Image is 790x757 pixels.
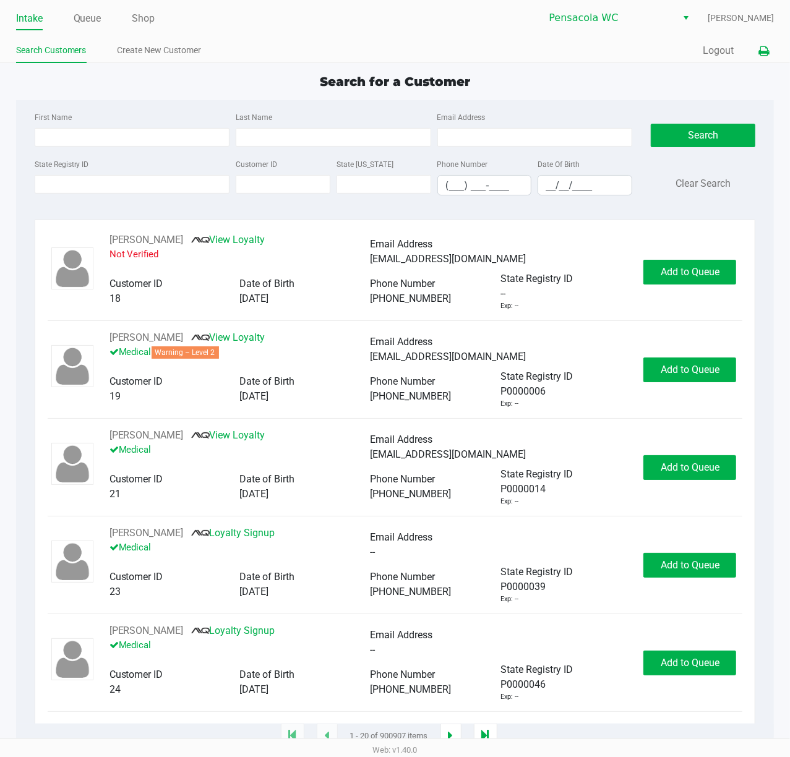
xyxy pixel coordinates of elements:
[371,278,436,289] span: Phone Number
[703,43,734,58] button: Logout
[16,43,87,58] a: Search Customers
[337,159,393,170] label: State [US_STATE]
[500,273,573,284] span: State Registry ID
[240,669,295,680] span: Date of Birth
[500,384,546,399] span: P0000006
[118,43,202,58] a: Create New Customer
[109,278,163,289] span: Customer ID
[371,629,433,641] span: Email Address
[350,730,428,742] span: 1 - 20 of 900907 items
[643,455,736,480] button: Add to Queue
[661,657,719,669] span: Add to Queue
[538,159,580,170] label: Date Of Birth
[538,175,632,195] kendo-maskedtextbox: Format: MM/DD/YYYY
[109,443,371,457] p: Medical
[240,375,295,387] span: Date of Birth
[371,375,436,387] span: Phone Number
[676,176,731,191] button: Clear Search
[281,724,304,748] app-submit-button: Move to first page
[371,683,452,695] span: [PHONE_NUMBER]
[500,497,518,507] div: Exp: --
[371,253,526,265] span: [EMAIL_ADDRESS][DOMAIN_NAME]
[500,286,505,301] span: --
[35,159,89,170] label: State Registry ID
[132,10,155,27] a: Shop
[371,571,436,583] span: Phone Number
[236,112,272,123] label: Last Name
[240,571,295,583] span: Date of Birth
[16,10,43,27] a: Intake
[661,364,719,375] span: Add to Queue
[191,722,275,734] a: Loyalty Signup
[371,336,433,348] span: Email Address
[438,176,531,195] input: Format: (999) 999-9999
[35,112,72,123] label: First Name
[109,330,184,345] button: See customer info
[708,12,774,25] span: [PERSON_NAME]
[437,175,532,195] kendo-maskedtextbox: Format: (999) 999-9999
[109,345,371,359] p: Medical
[240,683,269,695] span: [DATE]
[371,293,452,304] span: [PHONE_NUMBER]
[109,683,121,695] span: 24
[109,428,184,443] button: See customer info
[240,473,295,485] span: Date of Birth
[371,586,452,597] span: [PHONE_NUMBER]
[109,390,121,402] span: 19
[371,488,452,500] span: [PHONE_NUMBER]
[500,468,573,480] span: State Registry ID
[240,390,269,402] span: [DATE]
[74,10,101,27] a: Queue
[500,566,573,578] span: State Registry ID
[191,331,265,343] a: View Loyalty
[109,669,163,680] span: Customer ID
[191,429,265,441] a: View Loyalty
[500,370,573,382] span: State Registry ID
[109,375,163,387] span: Customer ID
[437,112,486,123] label: Email Address
[661,559,719,571] span: Add to Queue
[371,434,433,445] span: Email Address
[643,357,736,382] button: Add to Queue
[371,531,433,543] span: Email Address
[661,461,719,473] span: Add to Queue
[643,651,736,675] button: Add to Queue
[191,527,275,539] a: Loyalty Signup
[371,448,526,460] span: [EMAIL_ADDRESS][DOMAIN_NAME]
[500,399,518,409] div: Exp: --
[109,488,121,500] span: 21
[191,234,265,246] a: View Loyalty
[191,625,275,636] a: Loyalty Signup
[109,247,371,262] p: Not Verified
[320,74,470,89] span: Search for a Customer
[109,293,121,304] span: 18
[371,390,452,402] span: [PHONE_NUMBER]
[371,644,376,656] span: --
[371,351,526,362] span: [EMAIL_ADDRESS][DOMAIN_NAME]
[440,724,462,748] app-submit-button: Next
[317,724,338,748] app-submit-button: Previous
[109,586,121,597] span: 23
[240,293,269,304] span: [DATE]
[500,301,518,312] div: Exp: --
[152,346,219,359] span: Warning – Level 2
[643,260,736,284] button: Add to Queue
[500,482,546,497] span: P0000014
[109,526,184,541] button: See customer info
[474,724,497,748] app-submit-button: Move to last page
[109,638,371,652] p: Medical
[677,7,695,29] button: Select
[651,124,755,147] button: Search
[109,721,184,736] button: See customer info
[109,233,184,247] button: See customer info
[371,669,436,680] span: Phone Number
[500,580,546,594] span: P0000039
[371,546,376,558] span: --
[500,692,518,703] div: Exp: --
[109,623,184,638] button: See customer info
[371,473,436,485] span: Phone Number
[240,586,269,597] span: [DATE]
[500,594,518,605] div: Exp: --
[109,541,371,555] p: Medical
[109,473,163,485] span: Customer ID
